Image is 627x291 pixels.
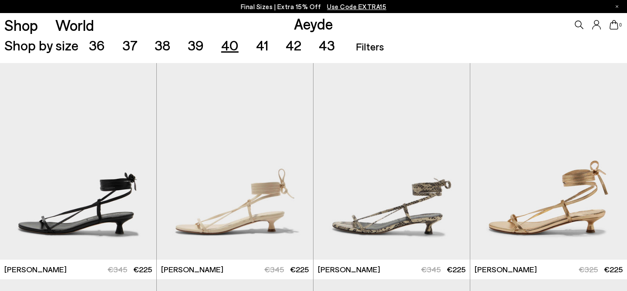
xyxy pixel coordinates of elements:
[4,264,67,275] span: [PERSON_NAME]
[157,63,313,259] div: 1 / 6
[55,17,94,33] a: World
[319,37,335,53] span: 43
[313,63,470,259] a: Next slide Previous slide
[318,264,380,275] span: [PERSON_NAME]
[475,264,537,275] span: [PERSON_NAME]
[89,37,105,53] span: 36
[241,1,387,12] p: Final Sizes | Extra 15% Off
[161,264,223,275] span: [PERSON_NAME]
[313,63,470,259] img: Paige Leather Kitten-Heel Sandals
[122,37,138,53] span: 37
[294,14,333,33] a: Aeyde
[157,260,313,279] a: [PERSON_NAME] €345 €225
[290,264,309,274] span: €225
[604,264,623,274] span: €225
[356,40,384,53] span: Filters
[618,23,623,27] span: 0
[188,37,204,53] span: 39
[421,264,441,274] span: €345
[470,260,627,279] a: [PERSON_NAME] €325 €225
[327,3,386,10] span: Navigate to /collections/ss25-final-sizes
[221,37,239,53] span: 40
[579,264,598,274] span: €325
[313,260,470,279] a: [PERSON_NAME] €345 €225
[157,63,313,259] a: Next slide Previous slide
[155,37,170,53] span: 38
[157,63,313,259] img: Paige Leather Kitten-Heel Sandals
[264,264,284,274] span: €345
[256,37,269,53] span: 41
[108,264,127,274] span: €345
[470,63,627,259] img: Paige Leather Kitten-Heel Sandals
[4,17,38,33] a: Shop
[610,20,618,30] a: 0
[286,37,301,53] span: 42
[447,264,465,274] span: €225
[4,38,78,52] span: Shop by size
[313,63,470,259] div: 1 / 6
[133,264,152,274] span: €225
